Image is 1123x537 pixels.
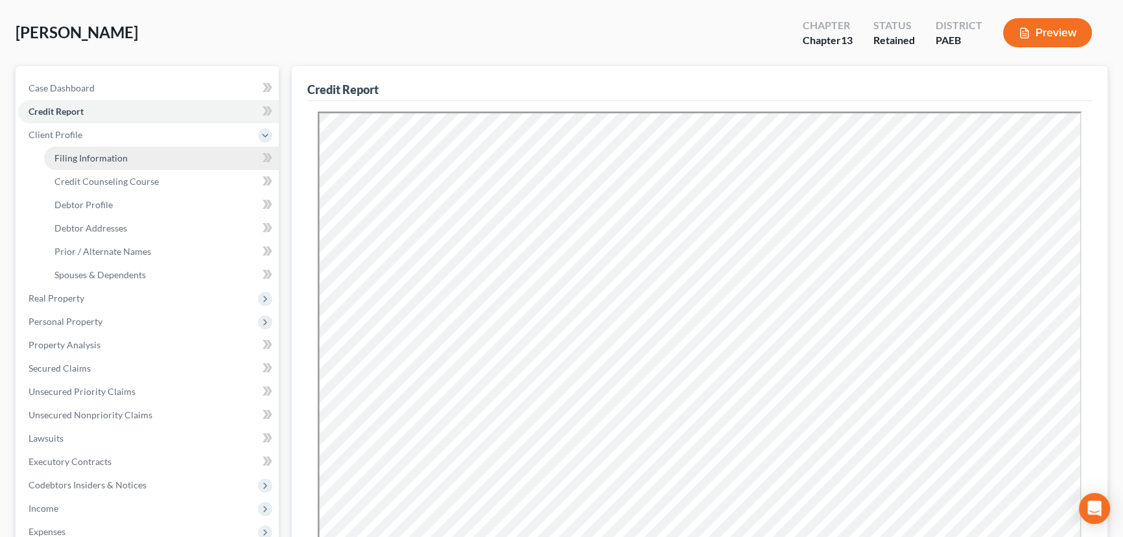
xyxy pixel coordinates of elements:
span: Credit Counseling Course [54,176,159,187]
a: Spouses & Dependents [44,263,279,287]
a: Debtor Profile [44,193,279,217]
span: Personal Property [29,316,102,327]
a: Lawsuits [18,427,279,450]
a: Executory Contracts [18,450,279,473]
a: Prior / Alternate Names [44,240,279,263]
span: Real Property [29,292,84,304]
span: Executory Contracts [29,456,112,467]
div: PAEB [936,33,982,48]
span: Codebtors Insiders & Notices [29,479,147,490]
a: Filing Information [44,147,279,170]
span: Debtor Addresses [54,222,127,233]
a: Case Dashboard [18,77,279,100]
span: Unsecured Nonpriority Claims [29,409,152,420]
div: District [936,18,982,33]
span: Unsecured Priority Claims [29,386,136,397]
div: Chapter [803,18,853,33]
div: Status [873,18,915,33]
span: Secured Claims [29,363,91,374]
div: Chapter [803,33,853,48]
a: Debtor Addresses [44,217,279,240]
span: Property Analysis [29,339,100,350]
a: Credit Counseling Course [44,170,279,193]
a: Unsecured Nonpriority Claims [18,403,279,427]
span: Income [29,503,58,514]
span: [PERSON_NAME] [16,23,138,42]
span: Client Profile [29,129,82,140]
div: Credit Report [307,82,379,97]
span: Filing Information [54,152,128,163]
span: Case Dashboard [29,82,95,93]
span: 13 [841,34,853,46]
span: Debtor Profile [54,199,113,210]
a: Property Analysis [18,333,279,357]
a: Secured Claims [18,357,279,380]
span: Expenses [29,526,65,537]
a: Unsecured Priority Claims [18,380,279,403]
span: Spouses & Dependents [54,269,146,280]
a: Credit Report [18,100,279,123]
button: Preview [1003,18,1092,47]
span: Credit Report [29,106,84,117]
div: Open Intercom Messenger [1079,493,1110,524]
span: Prior / Alternate Names [54,246,151,257]
div: Retained [873,33,915,48]
span: Lawsuits [29,433,64,444]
